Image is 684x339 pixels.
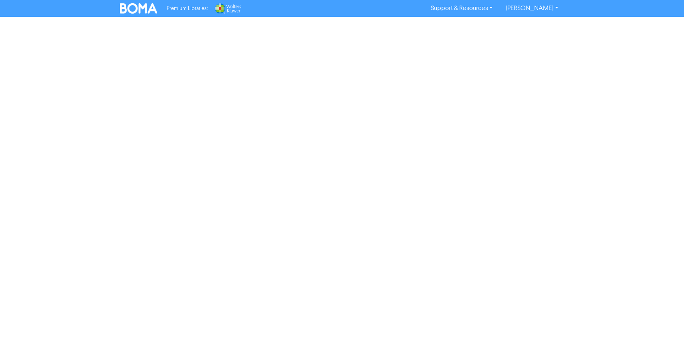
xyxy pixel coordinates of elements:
span: Premium Libraries: [167,6,208,11]
iframe: Chat Widget [644,301,684,339]
img: BOMA Logo [120,3,157,14]
a: [PERSON_NAME] [499,2,564,15]
a: Support & Resources [424,2,499,15]
img: Wolters Kluwer [214,3,241,14]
